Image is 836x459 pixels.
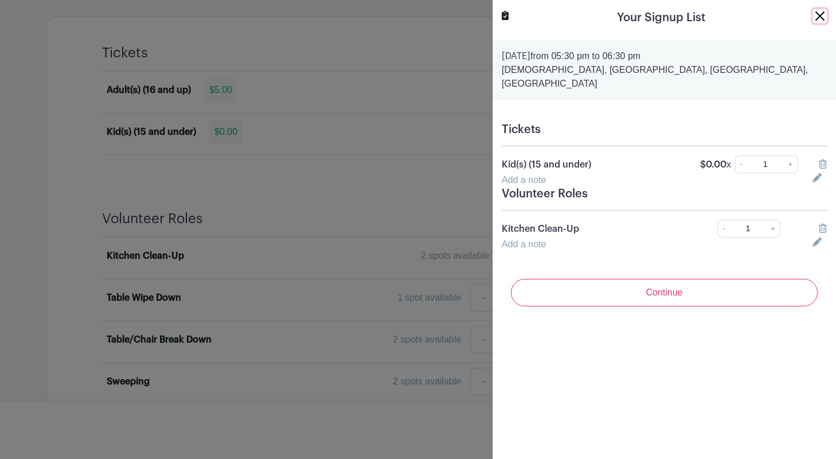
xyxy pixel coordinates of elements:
a: + [783,155,798,173]
h5: Your Signup List [617,9,705,26]
p: Kid(s) (15 and under) [502,158,686,172]
h5: Volunteer Roles [502,187,827,201]
button: Close [813,9,827,23]
input: Continue [511,279,818,306]
strong: [DATE] [502,52,530,61]
a: Add a note [502,239,546,249]
a: Add a note [502,175,546,185]
span: x [726,160,731,169]
p: $0.00 [700,158,731,172]
a: - [735,155,748,173]
p: [DEMOGRAPHIC_DATA], [GEOGRAPHIC_DATA], [GEOGRAPHIC_DATA], [GEOGRAPHIC_DATA] [502,63,827,91]
a: - [717,220,730,238]
h5: Tickets [502,123,827,137]
p: from 05:30 pm to 06:30 pm [502,49,827,63]
a: + [766,220,780,238]
p: Kitchen Clean-Up [502,222,686,236]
